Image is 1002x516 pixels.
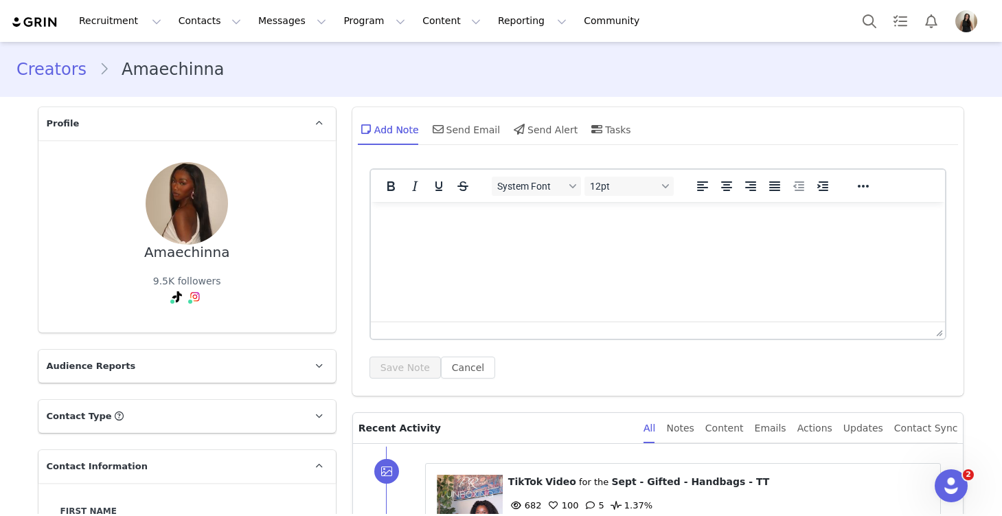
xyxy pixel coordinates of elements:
img: grin logo [11,16,59,29]
div: Contact Sync [894,413,958,444]
button: Bold [379,177,402,196]
button: Justify [763,177,786,196]
span: Video [545,476,576,487]
div: Content [705,413,744,444]
div: Send Alert [511,113,578,146]
button: Save Note [369,357,441,379]
button: Font sizes [584,177,674,196]
iframe: Intercom live chat [935,469,968,502]
button: Align left [691,177,714,196]
span: Contact Type [47,410,112,423]
button: Messages [250,5,334,36]
div: Notes [666,413,694,444]
button: Strikethrough [451,177,475,196]
span: Sept - Gifted - Handbags - TT [611,476,769,487]
button: Profile [947,10,991,32]
button: Recruitment [71,5,170,36]
a: Tasks [885,5,915,36]
div: Amaechinna [144,245,230,260]
span: 2 [963,469,974,480]
span: 1.37% [608,500,652,511]
p: Recent Activity [358,413,633,443]
button: Reveal or hide additional toolbar items [852,177,875,196]
button: Content [414,5,489,36]
img: 0590b5d2-05cf-4c4b-851e-7b3b1391d156.jpg [146,162,228,245]
span: System Font [497,181,565,192]
button: Cancel [441,357,495,379]
div: Updates [843,413,883,444]
span: TikTok [508,476,543,487]
img: instagram.svg [190,291,201,302]
button: Fonts [492,177,581,196]
div: Add Note [358,113,419,146]
button: Search [854,5,885,36]
button: Align center [715,177,738,196]
div: Press the Up and Down arrow keys to resize the editor. [931,322,945,339]
span: 682 [508,500,542,511]
span: 12pt [590,181,657,192]
p: ⁨ ⁩ ⁨ ⁩ for the ⁨ ⁩ [508,475,930,489]
span: Contact Information [47,460,148,473]
button: Increase indent [811,177,834,196]
iframe: Rich Text Area [371,202,946,322]
span: Profile [47,117,80,131]
button: Reporting [490,5,575,36]
button: Decrease indent [787,177,810,196]
div: Actions [797,413,832,444]
button: Align right [739,177,762,196]
div: Tasks [589,113,631,146]
button: Notifications [916,5,946,36]
button: Italic [403,177,426,196]
span: 100 [545,500,579,511]
button: Underline [427,177,451,196]
a: Creators [16,57,99,82]
div: Emails [755,413,786,444]
span: Audience Reports [47,359,136,373]
span: 5 [582,500,604,511]
div: All [644,413,655,444]
button: Program [335,5,413,36]
div: 9.5K followers [153,274,221,289]
img: a9acc4c8-4825-4f76-9f85-d9ef616c421b.jpg [955,10,977,32]
button: Contacts [170,5,249,36]
div: Send Email [430,113,501,146]
a: Community [576,5,654,36]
